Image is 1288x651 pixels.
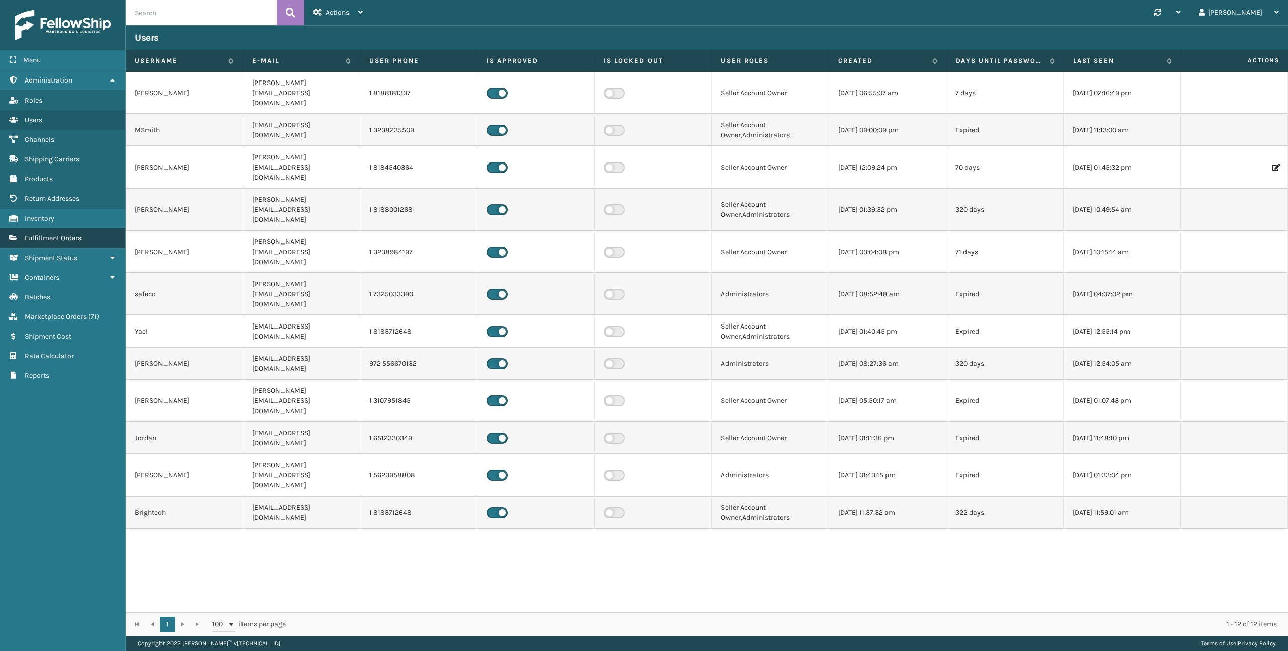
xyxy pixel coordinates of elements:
h3: Users [135,32,159,44]
td: [PERSON_NAME][EMAIL_ADDRESS][DOMAIN_NAME] [243,454,360,497]
span: Inventory [25,214,54,223]
label: Username [135,56,223,65]
td: [EMAIL_ADDRESS][DOMAIN_NAME] [243,114,360,146]
td: Administrators [712,273,829,315]
td: Seller Account Owner [712,422,829,454]
td: 1 7325033390 [360,273,477,315]
td: [DATE] 04:07:02 pm [1064,273,1181,315]
span: Users [25,116,42,124]
span: Products [25,175,53,183]
a: Terms of Use [1201,640,1236,647]
td: 1 6512330349 [360,422,477,454]
td: 1 8183712648 [360,315,477,348]
td: [PERSON_NAME][EMAIL_ADDRESS][DOMAIN_NAME] [243,380,360,422]
td: 972 556670132 [360,348,477,380]
span: Menu [23,56,41,64]
td: Seller Account Owner [712,380,829,422]
td: [DATE] 12:54:05 am [1064,348,1181,380]
div: | [1201,636,1276,651]
td: [DATE] 11:37:32 am [829,497,946,529]
span: Fulfillment Orders [25,234,82,242]
td: Brightech [126,497,243,529]
td: 322 days [946,497,1064,529]
span: Shipping Carriers [25,155,79,164]
span: Shipment Cost [25,332,71,341]
span: 100 [212,619,227,629]
td: Administrators [712,454,829,497]
td: [PERSON_NAME][EMAIL_ADDRESS][DOMAIN_NAME] [243,231,360,273]
span: Rate Calculator [25,352,74,360]
td: [DATE] 01:39:32 pm [829,189,946,231]
td: 7 days [946,72,1064,114]
td: 1 3238984197 [360,231,477,273]
td: Expired [946,380,1064,422]
label: User phone [369,56,468,65]
label: Is Approved [487,56,585,65]
td: [PERSON_NAME] [126,380,243,422]
span: ( 71 ) [88,312,99,321]
td: [DATE] 06:55:07 am [829,72,946,114]
img: logo [15,10,111,40]
td: [DATE] 01:43:15 pm [829,454,946,497]
td: [EMAIL_ADDRESS][DOMAIN_NAME] [243,497,360,529]
td: [PERSON_NAME][EMAIL_ADDRESS][DOMAIN_NAME] [243,72,360,114]
span: items per page [212,617,286,632]
td: Expired [946,315,1064,348]
td: [DATE] 01:40:45 pm [829,315,946,348]
td: Seller Account Owner,Administrators [712,315,829,348]
td: Seller Account Owner,Administrators [712,114,829,146]
td: [PERSON_NAME][EMAIL_ADDRESS][DOMAIN_NAME] [243,273,360,315]
label: Created [838,56,927,65]
i: Edit [1272,164,1278,171]
td: [DATE] 02:16:49 pm [1064,72,1181,114]
span: Administration [25,76,72,85]
td: Administrators [712,348,829,380]
td: 1 8184540364 [360,146,477,189]
td: Expired [946,114,1064,146]
p: Copyright 2023 [PERSON_NAME]™ v [TECHNICAL_ID] [138,636,280,651]
label: E-mail [252,56,341,65]
td: [PERSON_NAME] [126,189,243,231]
span: Actions [1184,52,1286,69]
td: [DATE] 01:07:43 pm [1064,380,1181,422]
td: 1 8183712648 [360,497,477,529]
td: 1 3238235509 [360,114,477,146]
td: Seller Account Owner,Administrators [712,497,829,529]
td: safeco [126,273,243,315]
span: Actions [326,8,349,17]
span: Return Addresses [25,194,79,203]
td: [DATE] 03:04:08 pm [829,231,946,273]
td: Yael [126,315,243,348]
td: [EMAIL_ADDRESS][DOMAIN_NAME] [243,422,360,454]
td: MSmith [126,114,243,146]
td: 1 8188001268 [360,189,477,231]
td: 1 5623958808 [360,454,477,497]
td: 320 days [946,348,1064,380]
td: Seller Account Owner [712,231,829,273]
td: [DATE] 01:45:32 pm [1064,146,1181,189]
span: Roles [25,96,42,105]
label: Last Seen [1073,56,1162,65]
span: Marketplace Orders [25,312,87,321]
span: Reports [25,371,49,380]
td: [DATE] 11:48:10 pm [1064,422,1181,454]
td: [EMAIL_ADDRESS][DOMAIN_NAME] [243,348,360,380]
span: Containers [25,273,59,282]
td: [EMAIL_ADDRESS][DOMAIN_NAME] [243,315,360,348]
td: Expired [946,273,1064,315]
td: 1 8188181337 [360,72,477,114]
td: 1 3107951845 [360,380,477,422]
div: 1 - 12 of 12 items [300,619,1277,629]
td: [DATE] 05:50:17 am [829,380,946,422]
td: [PERSON_NAME] [126,348,243,380]
td: Seller Account Owner,Administrators [712,189,829,231]
td: [PERSON_NAME] [126,231,243,273]
a: Privacy Policy [1238,640,1276,647]
td: [PERSON_NAME][EMAIL_ADDRESS][DOMAIN_NAME] [243,146,360,189]
td: [DATE] 09:00:09 pm [829,114,946,146]
td: Expired [946,422,1064,454]
td: [DATE] 12:55:14 pm [1064,315,1181,348]
label: Is Locked Out [604,56,702,65]
td: [DATE] 11:59:01 am [1064,497,1181,529]
td: 70 days [946,146,1064,189]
